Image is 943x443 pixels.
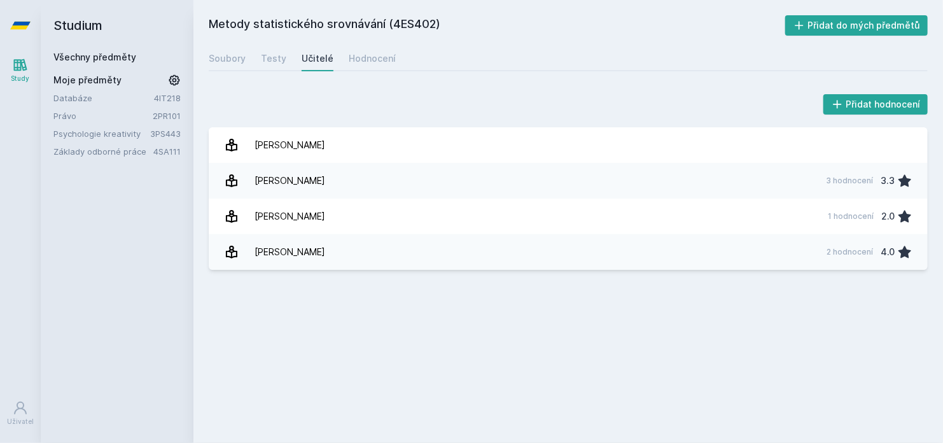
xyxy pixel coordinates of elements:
div: [PERSON_NAME] [255,239,325,265]
a: 4SA111 [153,146,181,157]
button: Přidat hodnocení [823,94,928,115]
a: Učitelé [302,46,333,71]
a: 3PS443 [150,129,181,139]
a: Databáze [53,92,154,104]
a: Uživatel [3,394,38,433]
div: [PERSON_NAME] [255,204,325,229]
a: Psychologie kreativity [53,127,150,140]
div: 4.0 [881,239,895,265]
span: Moje předměty [53,74,122,87]
div: 3.3 [881,168,895,193]
h2: Metody statistického srovnávání (4ES402) [209,15,785,36]
a: Testy [261,46,286,71]
div: Study [11,74,30,83]
div: 3 hodnocení [826,176,873,186]
a: 2PR101 [153,111,181,121]
button: Přidat do mých předmětů [785,15,928,36]
a: [PERSON_NAME] 1 hodnocení 2.0 [209,199,928,234]
div: Učitelé [302,52,333,65]
a: Soubory [209,46,246,71]
div: [PERSON_NAME] [255,132,325,158]
a: Všechny předměty [53,52,136,62]
a: [PERSON_NAME] 2 hodnocení 4.0 [209,234,928,270]
a: [PERSON_NAME] 3 hodnocení 3.3 [209,163,928,199]
a: Hodnocení [349,46,396,71]
div: Hodnocení [349,52,396,65]
a: 4IT218 [154,93,181,103]
div: 2.0 [881,204,895,229]
div: Uživatel [7,417,34,426]
div: 1 hodnocení [828,211,874,221]
div: 2 hodnocení [827,247,873,257]
a: Study [3,51,38,90]
div: [PERSON_NAME] [255,168,325,193]
a: Základy odborné práce [53,145,153,158]
a: [PERSON_NAME] [209,127,928,163]
div: Soubory [209,52,246,65]
div: Testy [261,52,286,65]
a: Právo [53,109,153,122]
